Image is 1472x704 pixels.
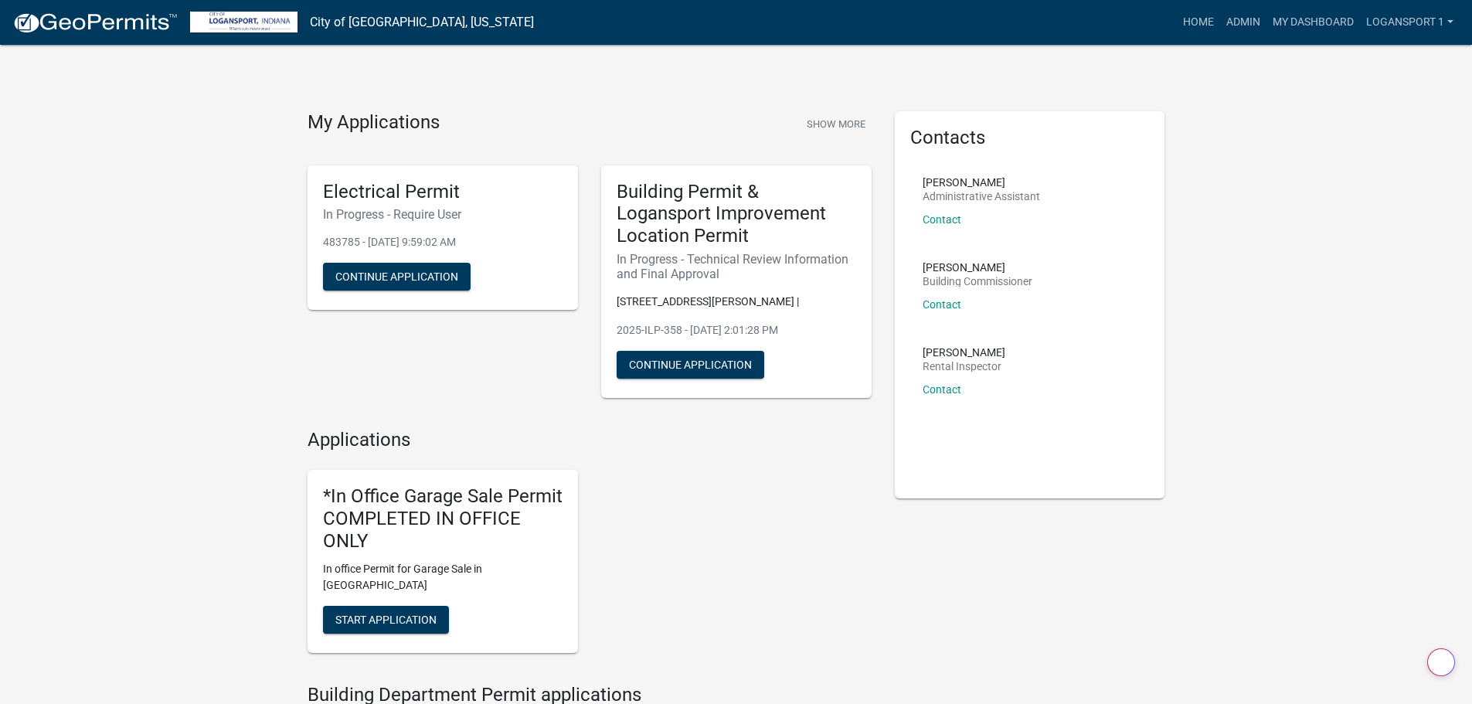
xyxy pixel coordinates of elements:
[801,111,872,137] button: Show More
[335,614,437,626] span: Start Application
[323,561,563,593] p: In office Permit for Garage Sale in [GEOGRAPHIC_DATA]
[308,111,440,134] h4: My Applications
[923,191,1040,202] p: Administrative Assistant
[323,606,449,634] button: Start Application
[1177,8,1220,37] a: Home
[1266,8,1360,37] a: My Dashboard
[323,207,563,222] h6: In Progress - Require User
[923,383,961,396] a: Contact
[910,127,1150,149] h5: Contacts
[617,322,856,338] p: 2025-ILP-358 - [DATE] 2:01:28 PM
[323,485,563,552] h5: *In Office Garage Sale Permit COMPLETED IN OFFICE ONLY
[1360,8,1460,37] a: Logansport 1
[923,361,1005,372] p: Rental Inspector
[323,234,563,250] p: 483785 - [DATE] 9:59:02 AM
[190,12,297,32] img: City of Logansport, Indiana
[923,177,1040,188] p: [PERSON_NAME]
[923,347,1005,358] p: [PERSON_NAME]
[617,181,856,247] h5: Building Permit & Logansport Improvement Location Permit
[310,9,534,36] a: City of [GEOGRAPHIC_DATA], [US_STATE]
[923,276,1032,287] p: Building Commissioner
[923,298,961,311] a: Contact
[617,294,856,310] p: [STREET_ADDRESS][PERSON_NAME] |
[323,181,563,203] h5: Electrical Permit
[923,213,961,226] a: Contact
[617,351,764,379] button: Continue Application
[617,252,856,281] h6: In Progress - Technical Review Information and Final Approval
[308,429,872,451] h4: Applications
[323,263,471,291] button: Continue Application
[1220,8,1266,37] a: Admin
[923,262,1032,273] p: [PERSON_NAME]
